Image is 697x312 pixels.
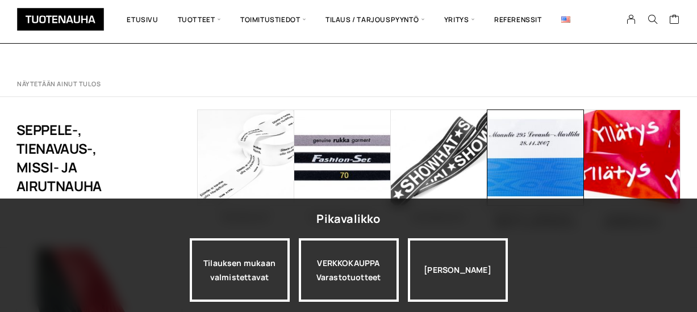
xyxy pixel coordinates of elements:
[16,109,141,206] h1: Seppele-, tienavaus-, missi- ja airutnauha
[561,16,570,23] img: English
[17,80,101,88] p: Näytetään ainut tulos
[117,4,168,35] a: Etusivu
[435,4,485,35] span: Yritys
[190,238,290,302] a: Tilauksen mukaan valmistettavat
[299,238,399,302] a: VERKKOKAUPPAVarastotuotteet
[584,109,681,228] a: Visit product category Somistus- ja mainosnauhat
[198,109,294,221] a: Visit product category Ripsinauhat
[17,8,104,31] img: Tuotenauha Oy
[642,14,663,24] button: Search
[316,4,435,35] span: Tilaus / Tarjouspyyntö
[620,14,642,24] a: My Account
[408,238,508,302] div: [PERSON_NAME]
[231,4,316,35] span: Toimitustiedot
[316,209,380,229] div: Pikavalikko
[168,4,231,35] span: Tuotteet
[669,14,680,27] a: Cart
[485,4,552,35] a: Referenssit
[391,109,487,221] a: Visit product category Satiininauhat
[294,109,391,221] a: Visit product category Ripustinnauhat
[487,109,584,228] a: Visit product category Seppele-, tienavaus-, missi- ja airutnauha
[299,238,399,302] div: VERKKOKAUPPA Varastotuotteet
